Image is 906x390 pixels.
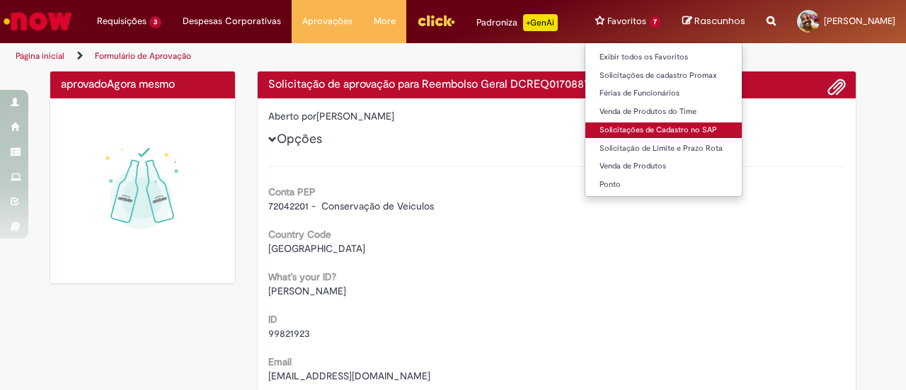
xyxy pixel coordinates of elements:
img: click_logo_yellow_360x200.png [417,10,455,31]
a: Formulário de Aprovação [95,50,191,62]
span: Agora mesmo [107,77,175,91]
img: ServiceNow [1,7,74,35]
span: [PERSON_NAME] [824,15,895,27]
ul: Trilhas de página [11,43,593,69]
a: Solicitações de cadastro Promax [585,68,742,84]
span: Favoritos [607,14,646,28]
a: Venda de Produtos do Time [585,104,742,120]
p: +GenAi [523,14,558,31]
span: [PERSON_NAME] [268,285,346,297]
a: Solicitações de Cadastro no SAP [585,122,742,138]
span: Aprovações [302,14,352,28]
span: 72042201 - Conservação de Veiculos [268,200,434,212]
b: Country Code [268,228,331,241]
time: 29/09/2025 19:13:21 [107,77,175,91]
span: 7 [649,16,661,28]
span: 99821923 [268,327,310,340]
a: Venda de Produtos [585,159,742,174]
div: Padroniza [476,14,558,31]
a: Rascunhos [682,15,745,28]
div: [PERSON_NAME] [268,109,846,127]
a: Exibir todos os Favoritos [585,50,742,65]
b: Email [268,355,292,368]
ul: Favoritos [585,42,742,197]
h4: Solicitação de aprovação para Reembolso Geral DCREQ0170887 [268,79,846,91]
span: [GEOGRAPHIC_DATA] [268,242,365,255]
a: Solicitação de Limite e Prazo Rota [585,141,742,156]
a: Férias de Funcionários [585,86,742,101]
label: Aberto por [268,109,316,123]
span: [EMAIL_ADDRESS][DOMAIN_NAME] [268,369,430,382]
h4: aprovado [61,79,224,91]
b: Conta PEP [268,185,316,198]
a: Ponto [585,177,742,193]
span: Requisições [97,14,147,28]
span: Despesas Corporativas [183,14,281,28]
span: Rascunhos [694,14,745,28]
img: sucesso_1.gif [61,109,224,273]
a: Página inicial [16,50,64,62]
span: 3 [149,16,161,28]
b: What's your ID? [268,270,336,283]
span: More [374,14,396,28]
b: ID [268,313,277,326]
